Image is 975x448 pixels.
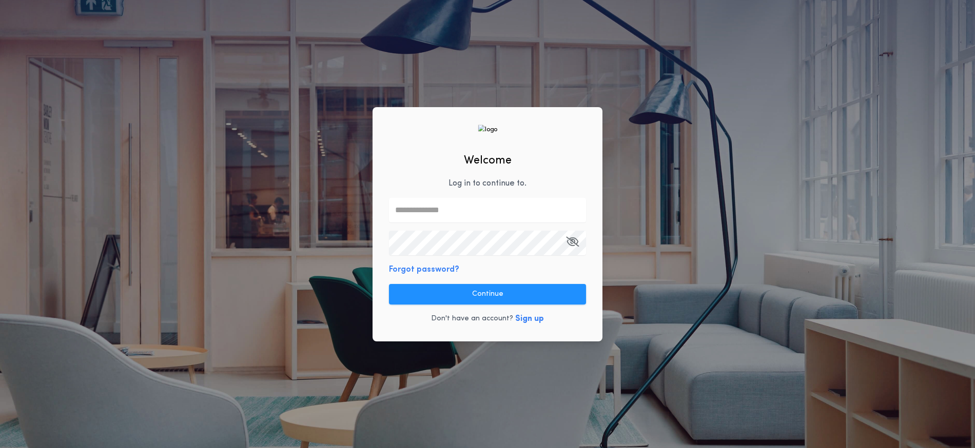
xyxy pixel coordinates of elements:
h2: Welcome [464,152,512,169]
button: Sign up [515,313,544,325]
button: Continue [389,284,586,304]
p: Don't have an account? [431,314,513,324]
img: logo [478,125,497,134]
button: Forgot password? [389,263,459,276]
p: Log in to continue to . [449,177,526,190]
